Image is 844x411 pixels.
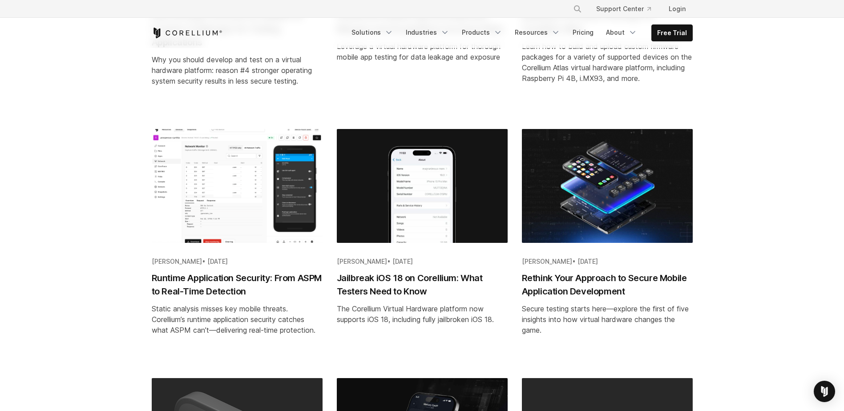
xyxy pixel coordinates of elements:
h2: Jailbreak iOS 18 on Corellium: What Testers Need to Know [337,271,508,298]
div: Leverage a virtual hardware platform for thorough mobile app testing for data leakage and exposure [337,41,508,62]
span: [DATE] [207,258,228,265]
img: Rethink Your Approach to Secure Mobile Application Development [522,129,693,243]
a: Corellium Home [152,28,222,38]
div: Navigation Menu [562,1,693,17]
a: Blog post summary: Rethink Your Approach to Secure Mobile Application Development [522,129,693,364]
div: Why you should develop and test on a virtual hardware platform: reason #4 stronger operating syst... [152,54,323,86]
h2: Runtime Application Security: From ASPM to Real-Time Detection [152,271,323,298]
div: Open Intercom Messenger [814,381,835,402]
div: • [337,257,508,266]
a: Support Center [589,1,658,17]
span: [DATE] [577,258,598,265]
span: [PERSON_NAME] [337,258,387,265]
a: Login [662,1,693,17]
a: Blog post summary: Runtime Application Security: From ASPM to Real-Time Detection [152,129,323,364]
div: • [522,257,693,266]
img: Runtime Application Security: From ASPM to Real-Time Detection [152,129,323,243]
a: Industries [400,24,455,40]
span: [PERSON_NAME] [522,258,572,265]
h2: Rethink Your Approach to Secure Mobile Application Development [522,271,693,298]
div: Navigation Menu [346,24,693,41]
a: Solutions [346,24,399,40]
a: Resources [509,24,565,40]
div: • [152,257,323,266]
span: [PERSON_NAME] [152,258,202,265]
div: Secure testing starts here—explore the first of five insights into how virtual hardware changes t... [522,303,693,335]
img: Jailbreak iOS 18 on Corellium: What Testers Need to Know [337,129,508,243]
span: [DATE] [392,258,413,265]
a: Pricing [567,24,599,40]
div: Learn how to build and upload custom firmware packages for a variety of supported devices on the ... [522,41,693,84]
button: Search [569,1,586,17]
div: Static analysis misses key mobile threats. Corellium’s runtime application security catches what ... [152,303,323,335]
a: Blog post summary: Jailbreak iOS 18 on Corellium: What Testers Need to Know [337,129,508,364]
a: Products [456,24,508,40]
a: Free Trial [652,25,692,41]
div: The Corellium Virtual Hardware platform now supports iOS 18, including fully jailbroken iOS 18. [337,303,508,325]
a: About [601,24,642,40]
